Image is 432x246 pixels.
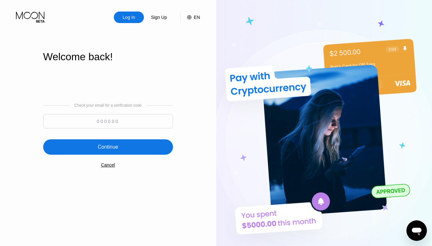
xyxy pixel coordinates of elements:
[122,14,136,20] div: Log In
[101,162,115,168] div: Cancel
[194,15,200,20] div: EN
[114,12,144,23] div: Log In
[406,220,427,241] iframe: Кнопка запуска окна обмена сообщениями
[144,12,174,23] div: Sign Up
[43,139,173,155] div: Continue
[98,144,118,150] div: Continue
[75,103,142,108] div: Check your email for a verification code
[43,114,173,128] input: 000000
[180,12,200,23] div: EN
[43,51,173,63] div: Welcome back!
[150,14,168,20] div: Sign Up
